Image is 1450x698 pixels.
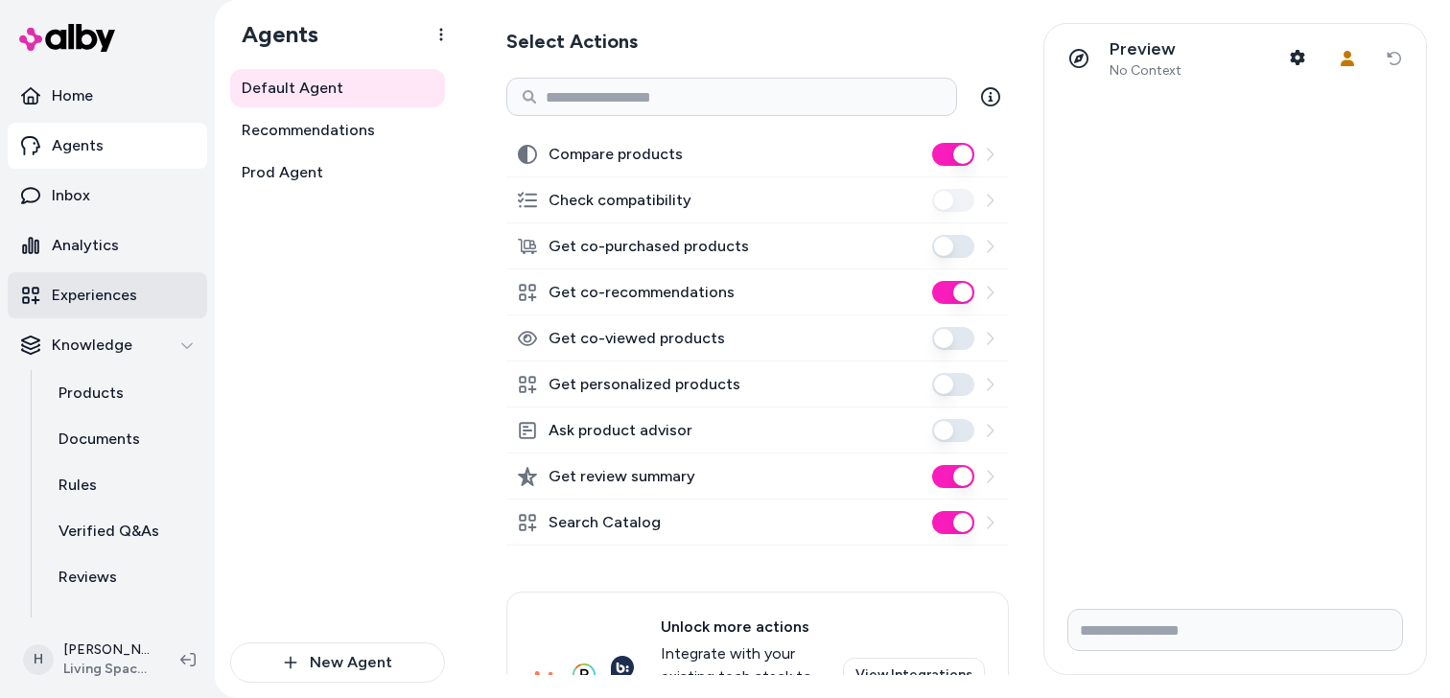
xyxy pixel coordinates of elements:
[39,508,207,554] a: Verified Q&As
[52,84,93,107] p: Home
[242,119,375,142] span: Recommendations
[39,462,207,508] a: Rules
[230,642,445,683] button: New Agent
[63,640,150,660] p: [PERSON_NAME]
[8,322,207,368] button: Knowledge
[52,134,104,157] p: Agents
[242,161,323,184] span: Prod Agent
[1110,62,1181,80] span: No Context
[1067,609,1403,651] input: Write your prompt here
[549,327,725,350] label: Get co-viewed products
[230,153,445,192] a: Prod Agent
[1110,38,1181,60] p: Preview
[52,334,132,357] p: Knowledge
[39,416,207,462] a: Documents
[549,235,749,258] label: Get co-purchased products
[12,629,165,690] button: H[PERSON_NAME]Living Spaces
[39,600,207,646] a: Survey Questions
[549,419,692,442] label: Ask product advisor
[506,28,1009,55] h2: Select Actions
[549,281,735,304] label: Get co-recommendations
[39,370,207,416] a: Products
[242,77,343,100] span: Default Agent
[58,428,140,451] p: Documents
[549,511,661,534] label: Search Catalog
[63,660,150,679] span: Living Spaces
[661,616,820,639] span: Unlock more actions
[230,69,445,107] a: Default Agent
[52,284,137,307] p: Experiences
[549,373,740,396] label: Get personalized products
[52,184,90,207] p: Inbox
[8,123,207,169] a: Agents
[549,143,683,166] label: Compare products
[8,73,207,119] a: Home
[8,173,207,219] a: Inbox
[58,382,124,405] p: Products
[230,111,445,150] a: Recommendations
[23,644,54,675] span: H
[226,20,318,49] h1: Agents
[843,658,985,692] a: View Integrations
[52,234,119,257] p: Analytics
[58,520,159,543] p: Verified Q&As
[58,612,185,635] p: Survey Questions
[549,465,695,488] label: Get review summary
[549,189,691,212] label: Check compatibility
[19,24,115,52] img: alby Logo
[8,222,207,268] a: Analytics
[58,474,97,497] p: Rules
[39,554,207,600] a: Reviews
[8,272,207,318] a: Experiences
[58,566,117,589] p: Reviews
